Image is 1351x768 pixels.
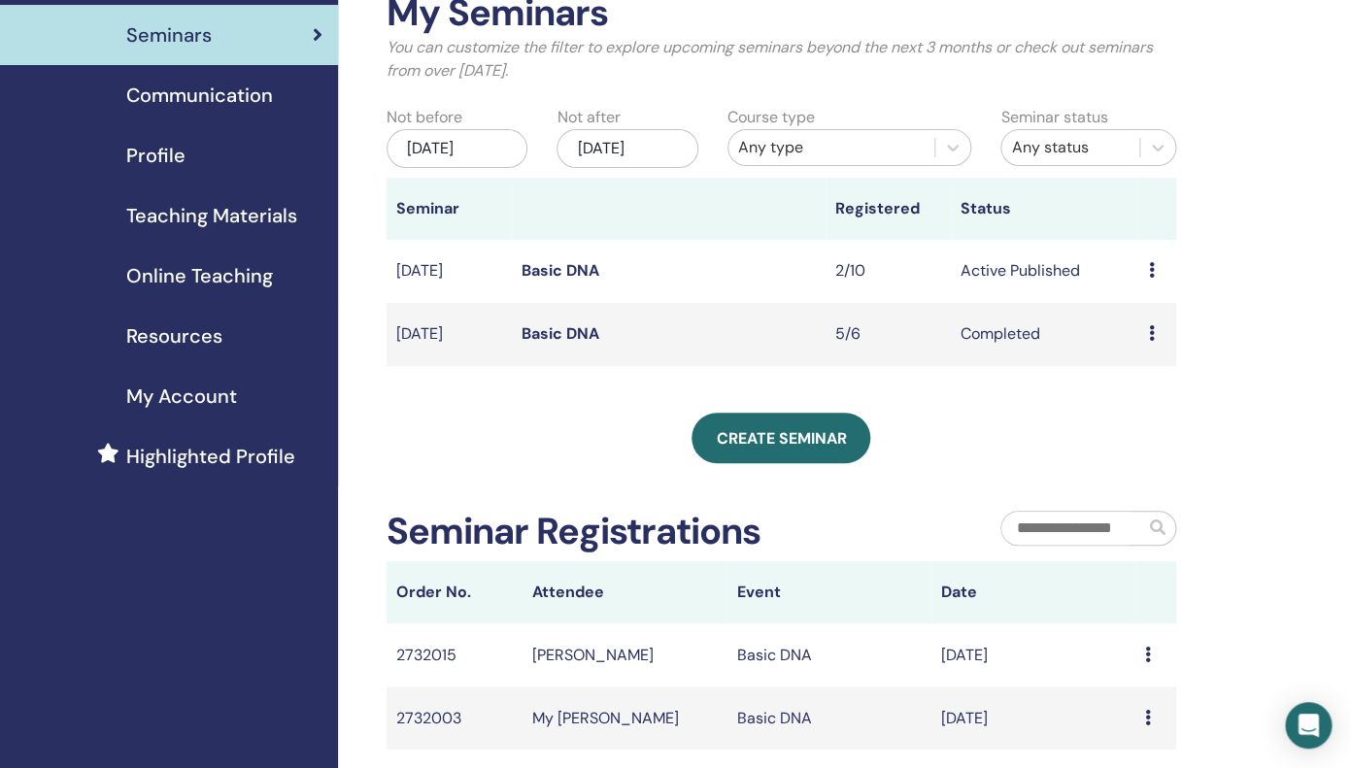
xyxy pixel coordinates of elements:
[692,413,870,463] a: Create seminar
[126,141,186,170] span: Profile
[951,240,1139,303] td: Active Published
[387,510,760,554] h2: Seminar Registrations
[716,428,846,449] span: Create seminar
[523,686,726,750] td: My [PERSON_NAME]
[387,129,528,168] div: [DATE]
[387,240,512,303] td: [DATE]
[727,106,815,129] label: Course type
[951,178,1139,240] th: Status
[126,261,273,290] span: Online Teaching
[126,442,295,471] span: Highlighted Profile
[951,303,1139,366] td: Completed
[726,686,930,750] td: Basic DNA
[931,623,1135,686] td: [DATE]
[726,561,930,623] th: Event
[387,623,523,686] td: 2732015
[1285,702,1332,749] div: Open Intercom Messenger
[738,136,925,159] div: Any type
[557,129,698,168] div: [DATE]
[826,240,951,303] td: 2/10
[1000,106,1107,129] label: Seminar status
[726,623,930,686] td: Basic DNA
[523,623,726,686] td: [PERSON_NAME]
[387,561,523,623] th: Order No.
[826,178,951,240] th: Registered
[522,323,599,344] a: Basic DNA
[126,321,222,351] span: Resources
[931,561,1135,623] th: Date
[931,686,1135,750] td: [DATE]
[126,201,297,230] span: Teaching Materials
[557,106,620,129] label: Not after
[387,303,512,366] td: [DATE]
[387,178,512,240] th: Seminar
[387,36,1176,83] p: You can customize the filter to explore upcoming seminars beyond the next 3 months or check out s...
[126,81,273,110] span: Communication
[126,20,212,50] span: Seminars
[126,382,237,411] span: My Account
[387,106,462,129] label: Not before
[523,561,726,623] th: Attendee
[522,260,599,281] a: Basic DNA
[387,686,523,750] td: 2732003
[1011,136,1130,159] div: Any status
[826,303,951,366] td: 5/6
